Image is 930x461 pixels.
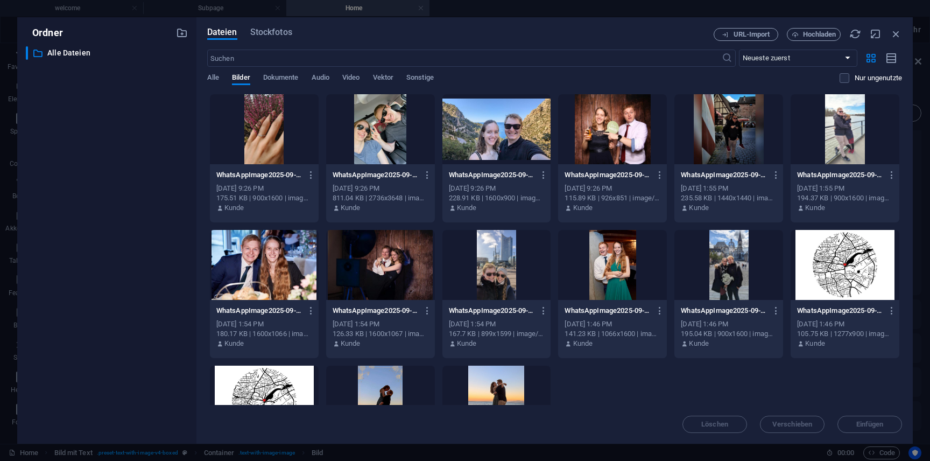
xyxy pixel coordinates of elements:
[890,28,902,40] i: Schließen
[224,203,244,213] p: Kunde
[457,339,477,348] p: Kunde
[449,184,545,193] div: [DATE] 9:26 PM
[449,170,534,180] p: WhatsAppImage2025-09-28at14.03.54-OEjSVLw39JenMllB51BFdA.jpeg
[457,203,477,213] p: Kunde
[681,319,777,329] div: [DATE] 1:46 PM
[373,71,394,86] span: Vektor
[565,306,650,316] p: WhatsAppImage2025-09-28at13.45.21-RBCOwONCz0o_5MIdUeCJlw.jpeg
[870,28,882,40] i: Minimieren
[342,71,360,86] span: Video
[805,203,825,213] p: Kunde
[797,329,893,339] div: 105.75 KB | 1277x900 | image/jpeg
[333,193,428,203] div: 811.04 KB | 2736x3648 | image/jpeg
[681,170,766,180] p: WhatsAppImage2025-09-28at13.43.11-S-kTaAt29uBfHIJW24xU9A.jpeg
[216,329,312,339] div: 180.17 KB | 1600x1066 | image/jpeg
[797,184,893,193] div: [DATE] 1:55 PM
[47,47,168,59] p: Alle Dateien
[565,319,660,329] div: [DATE] 1:46 PM
[689,203,709,213] p: Kunde
[333,170,418,180] p: WhatsAppImage2025-09-28at14.21.43-RTGA2-zeW9wruiFvE-3y3A.jpeg
[689,339,709,348] p: Kunde
[216,319,312,329] div: [DATE] 1:54 PM
[797,193,893,203] div: 194.37 KB | 900x1600 | image/jpeg
[26,46,28,60] div: ​
[681,329,777,339] div: 195.04 KB | 900x1600 | image/jpeg
[449,319,545,329] div: [DATE] 1:54 PM
[681,306,766,316] p: WhatsAppImage2025-09-28at13.41.37-UrZihAERpf1F69jr7NRBRQ.jpeg
[207,71,219,86] span: Alle
[565,184,660,193] div: [DATE] 9:26 PM
[787,28,841,41] button: Hochladen
[216,306,302,316] p: WhatsAppImage2025-09-28at13.44.51-s87vxkozDsyHqqHTe7MNaA.jpeg
[681,184,777,193] div: [DATE] 1:55 PM
[312,71,329,86] span: Audio
[565,193,660,203] div: 115.89 KB | 926x851 | image/jpeg
[207,26,237,39] span: Dateien
[573,203,593,213] p: Kunde
[250,26,292,39] span: Stockfotos
[797,170,883,180] p: WhatsAppImage2025-09-28at13.43.29-hS8uz1NDv-pwBsdyTIxlMA.jpeg
[449,193,545,203] div: 228.91 KB | 1600x900 | image/jpeg
[855,73,902,83] p: Zeigt nur Dateien an, die nicht auf der Website verwendet werden. Dateien, die während dieser Sit...
[263,71,299,86] span: Dokumente
[714,28,778,41] button: URL-Import
[565,170,650,180] p: WhatsAppImage2025-09-28at14.01.56-7nSC5PAudxOF6xrELcGEFA.jpeg
[681,193,777,203] div: 235.58 KB | 1440x1440 | image/jpeg
[797,319,893,329] div: [DATE] 1:46 PM
[449,306,534,316] p: WhatsAppImage2025-09-28at13.50.25-cIe4cf7CiCjmVz782eKXlg.jpeg
[805,339,825,348] p: Kunde
[341,339,361,348] p: Kunde
[734,31,770,38] span: URL-Import
[406,71,434,86] span: Sonstige
[224,339,244,348] p: Kunde
[333,329,428,339] div: 126.33 KB | 1600x1067 | image/jpeg
[207,50,722,67] input: Suchen
[232,71,250,86] span: Bilder
[573,339,593,348] p: Kunde
[803,31,836,38] span: Hochladen
[333,306,418,316] p: WhatsAppImage2025-09-28at13.48.11-KBZQBpck84ec2J1cydytVA.jpeg
[333,184,428,193] div: [DATE] 9:26 PM
[333,319,428,329] div: [DATE] 1:54 PM
[176,27,188,39] i: Neuen Ordner erstellen
[849,28,861,40] i: Neu laden
[26,26,63,40] p: Ordner
[216,184,312,193] div: [DATE] 9:26 PM
[216,170,302,180] p: WhatsAppImage2025-09-28at14.25.43-AgsMr40VYP3xrc3z_jR0cA.jpeg
[565,329,660,339] div: 141.23 KB | 1066x1600 | image/jpeg
[341,203,361,213] p: Kunde
[449,329,545,339] div: 167.7 KB | 899x1599 | image/jpeg
[797,306,883,316] p: WhatsAppImage2025-09-28at10.19.33-wa4N9IHsKFZEh2N6VH7qzA.jpeg
[216,193,312,203] div: 175.51 KB | 900x1600 | image/jpeg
